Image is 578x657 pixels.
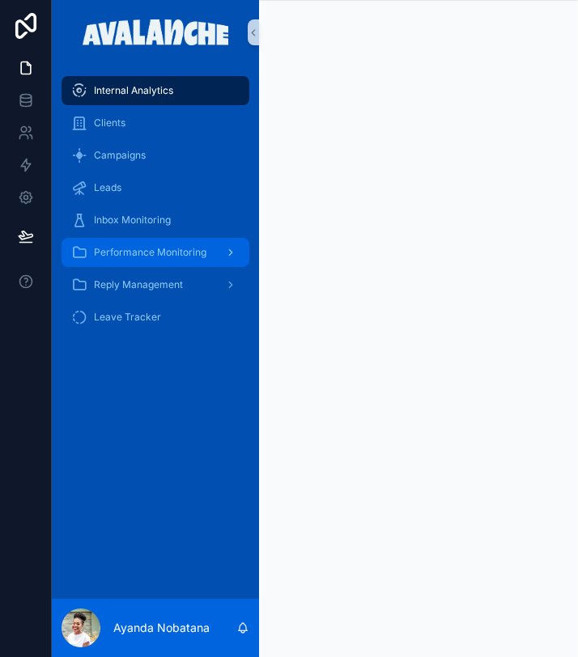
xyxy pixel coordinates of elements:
[113,620,210,636] p: Ayanda Nobatana
[52,65,259,353] div: scrollable content
[83,19,229,45] img: App logo
[62,108,249,138] a: Clients
[94,311,161,324] span: Leave Tracker
[62,303,249,332] a: Leave Tracker
[62,238,249,267] a: Performance Monitoring
[94,181,121,194] span: Leads
[62,270,249,299] a: Reply Management
[94,214,171,227] span: Inbox Monitoring
[62,206,249,235] a: Inbox Monitoring
[94,278,183,291] span: Reply Management
[62,76,249,105] a: Internal Analytics
[94,117,125,129] span: Clients
[94,149,146,162] span: Campaigns
[62,141,249,170] a: Campaigns
[62,173,249,202] a: Leads
[94,246,206,259] span: Performance Monitoring
[94,84,173,97] span: Internal Analytics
